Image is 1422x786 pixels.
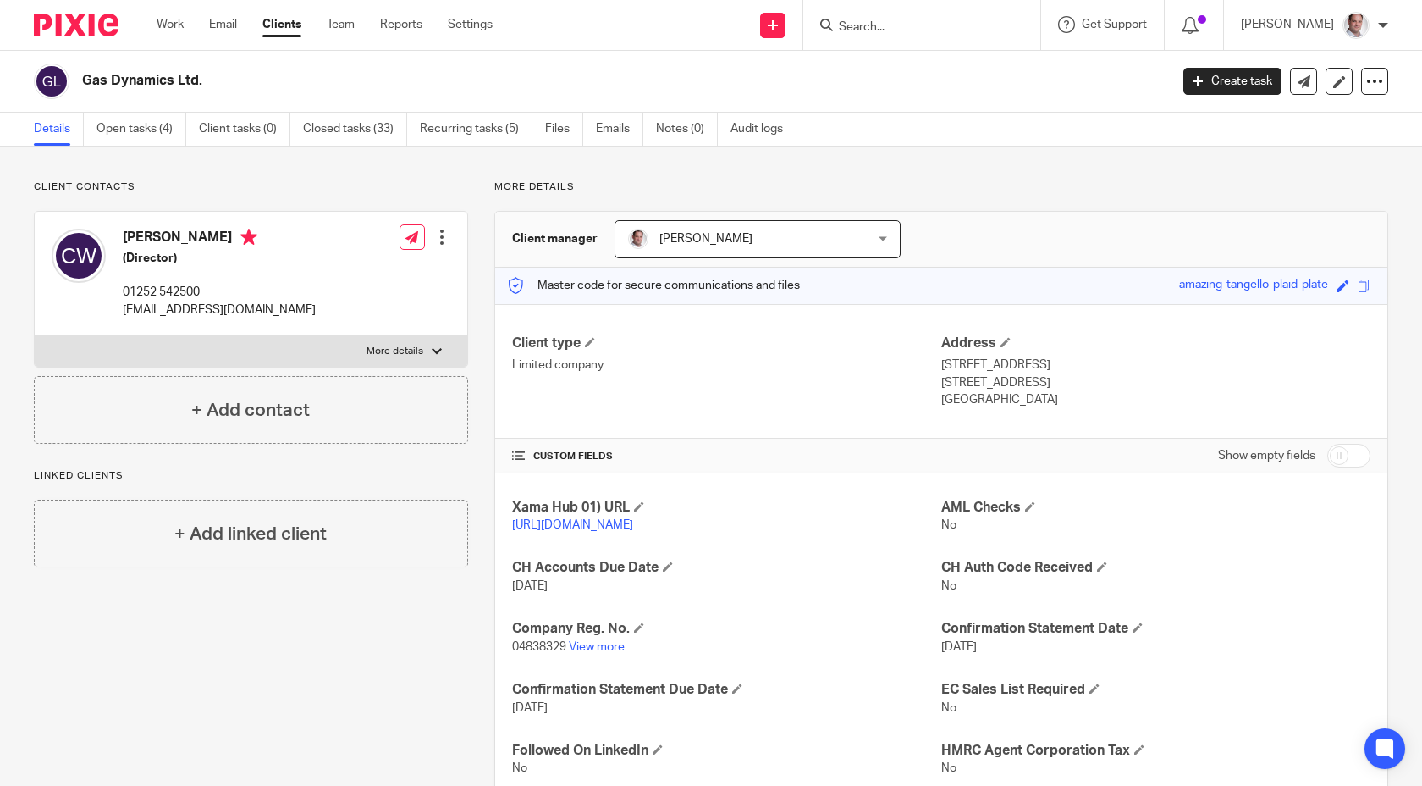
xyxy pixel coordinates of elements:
[941,641,977,653] span: [DATE]
[512,230,598,247] h3: Client manager
[941,391,1370,408] p: [GEOGRAPHIC_DATA]
[123,250,316,267] h5: (Director)
[941,580,956,592] span: No
[157,16,184,33] a: Work
[34,14,118,36] img: Pixie
[659,233,752,245] span: [PERSON_NAME]
[596,113,643,146] a: Emails
[52,229,106,283] img: svg%3E
[941,742,1370,760] h4: HMRC Agent Corporation Tax
[512,357,941,374] p: Limited company
[837,20,989,36] input: Search
[512,681,941,699] h4: Confirmation Statement Due Date
[512,499,941,517] h4: Xama Hub 01) URL
[34,113,84,146] a: Details
[1183,68,1281,95] a: Create task
[123,284,316,301] p: 01252 542500
[303,113,407,146] a: Closed tasks (33)
[941,762,956,774] span: No
[941,374,1370,391] p: [STREET_ADDRESS]
[512,580,548,592] span: [DATE]
[494,180,1388,194] p: More details
[448,16,493,33] a: Settings
[941,335,1370,352] h4: Address
[512,559,941,577] h4: CH Accounts Due Date
[941,681,1370,699] h4: EC Sales List Required
[327,16,355,33] a: Team
[1342,12,1370,39] img: Munro%20Partners-3202.jpg
[628,229,648,249] img: Munro%20Partners-3202.jpg
[569,641,625,653] a: View more
[730,113,796,146] a: Audit logs
[34,469,468,483] p: Linked clients
[545,113,583,146] a: Files
[1218,447,1315,464] label: Show empty fields
[512,762,527,774] span: No
[512,519,633,531] a: [URL][DOMAIN_NAME]
[941,620,1370,638] h4: Confirmation Statement Date
[96,113,186,146] a: Open tasks (4)
[941,357,1370,374] p: [STREET_ADDRESS]
[941,519,956,531] span: No
[656,113,718,146] a: Notes (0)
[240,229,257,246] i: Primary
[512,335,941,352] h4: Client type
[34,64,69,99] img: svg%3E
[34,180,468,194] p: Client contacts
[82,72,943,90] h2: Gas Dynamics Ltd.
[1082,19,1147,30] span: Get Support
[1179,276,1328,296] div: amazing-tangello-plaid-plate
[420,113,532,146] a: Recurring tasks (5)
[941,499,1370,517] h4: AML Checks
[123,229,316,250] h4: [PERSON_NAME]
[191,397,310,423] h4: + Add contact
[262,16,301,33] a: Clients
[512,450,941,463] h4: CUSTOM FIELDS
[512,641,566,653] span: 04838329
[941,559,1370,577] h4: CH Auth Code Received
[512,620,941,638] h4: Company Reg. No.
[380,16,422,33] a: Reports
[367,345,423,358] p: More details
[512,742,941,760] h4: Followed On LinkedIn
[508,277,800,294] p: Master code for secure communications and files
[941,702,956,714] span: No
[1241,16,1334,33] p: [PERSON_NAME]
[199,113,290,146] a: Client tasks (0)
[512,702,548,714] span: [DATE]
[209,16,237,33] a: Email
[174,521,327,547] h4: + Add linked client
[123,302,316,318] p: [EMAIL_ADDRESS][DOMAIN_NAME]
